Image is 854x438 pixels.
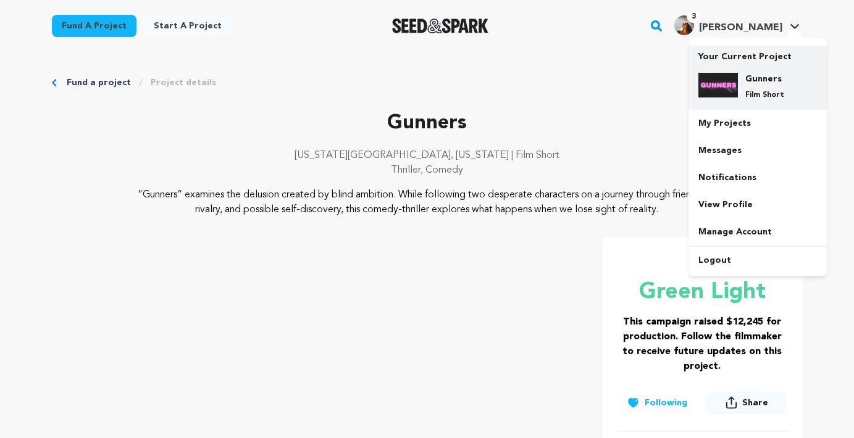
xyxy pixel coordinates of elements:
[699,23,782,33] span: [PERSON_NAME]
[687,10,701,23] span: 3
[52,109,803,138] p: Gunners
[689,218,827,246] a: Manage Account
[674,15,782,35] div: Tayler H.'s Profile
[674,15,694,35] img: c9233d87e98452c8.jpg
[52,76,803,89] div: Breadcrumb
[672,13,802,35] a: Tayler H.'s Profile
[706,391,787,419] span: Share
[151,76,216,89] a: Project details
[52,15,136,37] a: Fund a project
[67,76,131,89] a: Fund a project
[745,90,790,100] p: Film Short
[689,164,827,191] a: Notifications
[689,247,827,274] a: Logout
[392,19,489,33] img: Seed&Spark Logo Dark Mode
[617,392,697,414] button: Following
[689,191,827,218] a: View Profile
[144,15,232,37] a: Start a project
[689,110,827,137] a: My Projects
[672,13,802,39] span: Tayler H.'s Profile
[127,188,727,217] p: “Gunners” examines the delusion created by blind ambition. While following two desperate characte...
[745,73,790,85] h4: Gunners
[742,397,768,409] span: Share
[617,315,788,374] h3: This campaign raised $12,245 for production. Follow the filmmaker to receive future updates on th...
[698,46,817,63] p: Your Current Project
[698,73,738,97] img: 52123a877bd40638.jpg
[698,46,817,110] a: Your Current Project Gunners Film Short
[392,19,489,33] a: Seed&Spark Homepage
[617,280,788,305] p: Green Light
[706,391,787,414] button: Share
[52,163,803,178] p: Thriller, Comedy
[52,148,803,163] p: [US_STATE][GEOGRAPHIC_DATA], [US_STATE] | Film Short
[689,137,827,164] a: Messages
